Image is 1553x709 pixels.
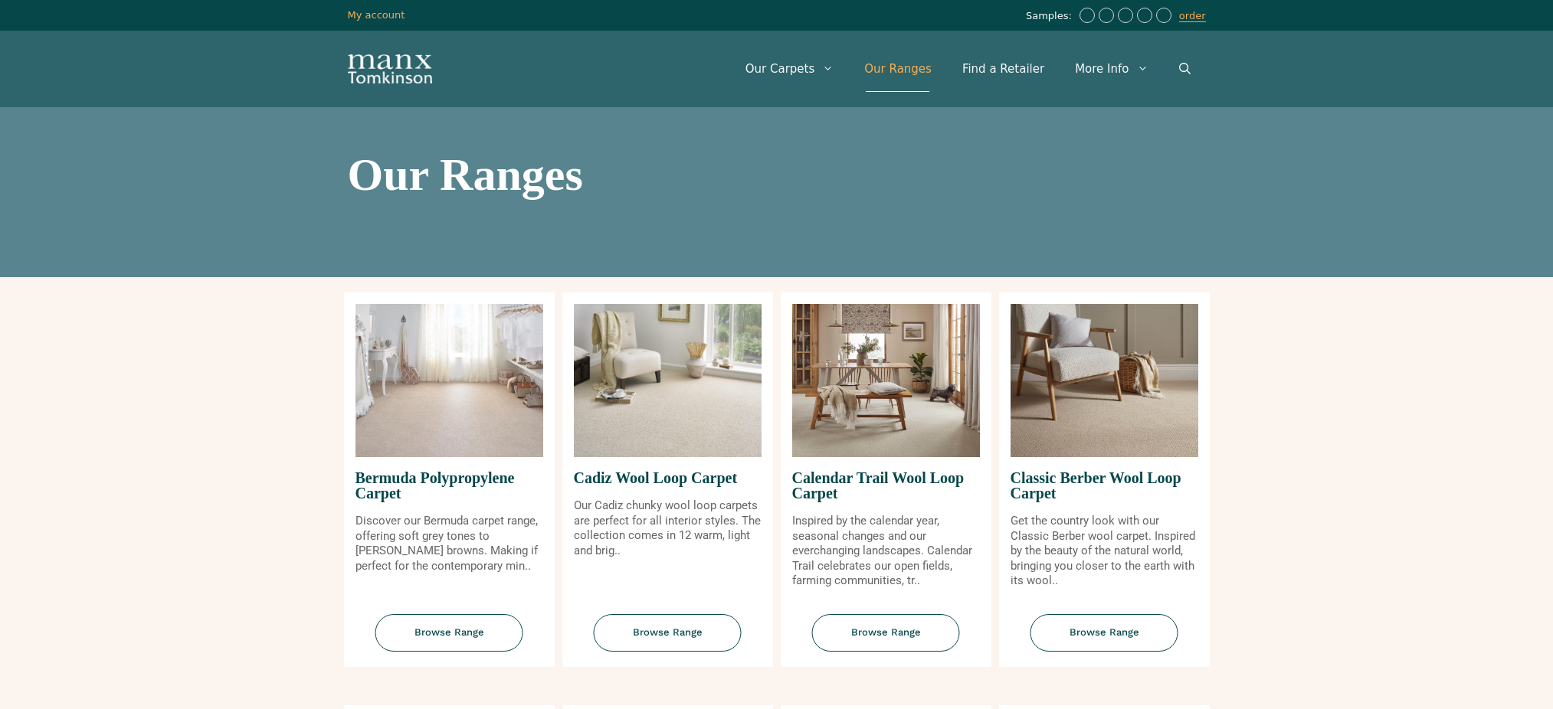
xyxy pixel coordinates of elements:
a: More Info [1060,46,1163,92]
p: Inspired by the calendar year, seasonal changes and our everchanging landscapes. Calendar Trail c... [792,514,980,589]
span: Calendar Trail Wool Loop Carpet [792,457,980,514]
span: Browse Range [1030,614,1178,652]
span: Classic Berber Wool Loop Carpet [1011,457,1198,514]
span: Cadiz Wool Loop Carpet [574,457,762,498]
img: Bermuda Polypropylene Carpet [355,304,543,457]
a: Open Search Bar [1164,46,1206,92]
a: Our Carpets [730,46,850,92]
a: Browse Range [562,614,773,667]
p: Discover our Bermuda carpet range, offering soft grey tones to [PERSON_NAME] browns. Making if pe... [355,514,543,573]
img: Cadiz Wool Loop Carpet [574,304,762,457]
span: Browse Range [812,614,960,652]
a: Browse Range [781,614,991,667]
span: Browse Range [375,614,523,652]
a: order [1179,10,1206,22]
p: Get the country look with our Classic Berber wool carpet. Inspired by the beauty of the natural w... [1011,514,1198,589]
a: Find a Retailer [947,46,1060,92]
span: Bermuda Polypropylene Carpet [355,457,543,514]
a: Browse Range [344,614,555,667]
span: Browse Range [594,614,742,652]
img: Classic Berber Wool Loop Carpet [1011,304,1198,457]
p: Our Cadiz chunky wool loop carpets are perfect for all interior styles. The collection comes in 1... [574,498,762,558]
a: Browse Range [999,614,1210,667]
span: Samples: [1026,10,1076,23]
h1: Our Ranges [348,152,1206,198]
img: Calendar Trail Wool Loop Carpet [792,304,980,457]
a: My account [348,9,405,21]
img: Manx Tomkinson [348,54,432,83]
nav: Primary [730,46,1206,92]
a: Our Ranges [849,46,947,92]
